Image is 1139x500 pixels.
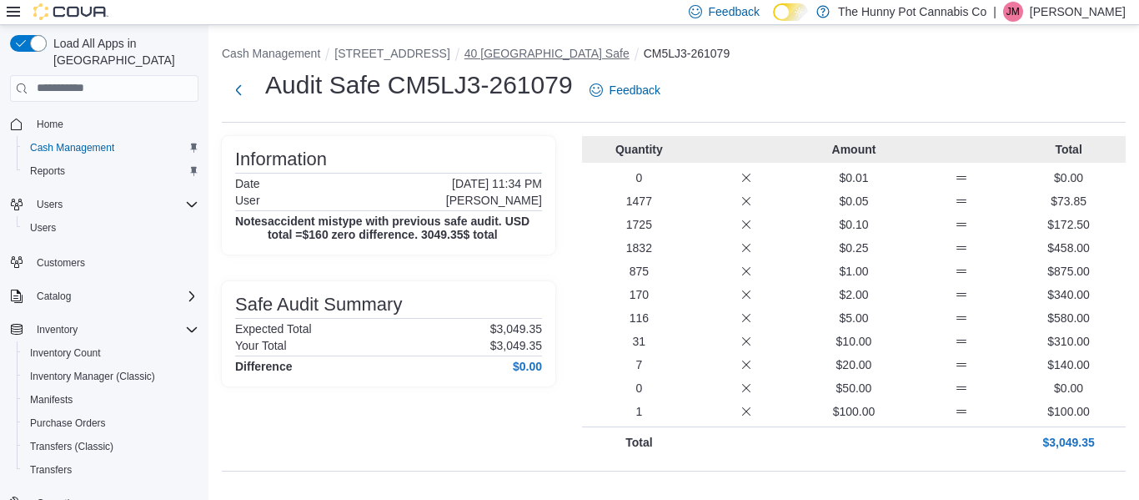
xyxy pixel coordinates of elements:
button: Inventory Count [17,341,205,365]
p: $580.00 [1018,310,1119,326]
p: $3,049.35 [490,322,542,336]
p: [PERSON_NAME] [1030,2,1126,22]
span: Inventory Manager (Classic) [23,366,198,386]
span: Feedback [610,82,660,98]
p: $20.00 [804,356,905,373]
p: $0.01 [804,169,905,186]
p: 875 [589,263,690,280]
span: Catalog [37,290,71,303]
h3: Information [235,149,327,169]
span: Manifests [30,393,73,407]
button: 40 [GEOGRAPHIC_DATA] Safe [464,47,630,60]
h6: Your Total [235,339,287,352]
p: 1832 [589,240,690,256]
p: [PERSON_NAME] [446,194,542,207]
span: Users [30,221,56,235]
p: 116 [589,310,690,326]
p: [DATE] 11:34 PM [452,177,542,190]
a: Home [30,114,70,134]
a: Transfers (Classic) [23,437,120,457]
span: Purchase Orders [30,417,106,430]
p: Quantity [589,141,690,158]
button: Next [222,73,255,107]
div: Jesse McGean [1003,2,1023,22]
a: Manifests [23,390,79,410]
span: Inventory Count [23,343,198,363]
p: $100.00 [804,403,905,420]
button: Customers [3,250,205,274]
span: Transfers (Classic) [23,437,198,457]
button: Inventory [30,320,84,340]
span: Inventory Manager (Classic) [30,370,155,383]
p: $10.00 [804,333,905,350]
button: Users [3,193,205,216]
p: $340.00 [1018,286,1119,303]
p: $0.25 [804,240,905,256]
p: $2.00 [804,286,905,303]
span: Inventory [30,320,198,340]
button: [STREET_ADDRESS] [334,47,449,60]
a: Reports [23,161,72,181]
p: $3,049.35 [490,339,542,352]
span: Users [30,194,198,215]
p: $0.10 [804,216,905,233]
span: Customers [30,251,198,272]
span: Transfers [30,463,72,477]
p: $0.00 [1018,380,1119,396]
button: Inventory Manager (Classic) [17,365,205,388]
span: Dark Mode [773,21,774,22]
button: Home [3,112,205,136]
a: Customers [30,253,92,273]
button: CM5LJ3-261079 [644,47,730,60]
button: Transfers [17,458,205,482]
span: Load All Apps in [GEOGRAPHIC_DATA] [47,35,198,68]
span: Customers [37,256,85,270]
p: $73.85 [1018,193,1119,210]
img: Cova [33,3,108,20]
h6: User [235,194,260,207]
button: Inventory [3,318,205,341]
span: Home [37,118,63,131]
button: Catalog [30,286,78,306]
span: Home [30,114,198,134]
h3: Safe Audit Summary [235,295,402,315]
p: 1477 [589,193,690,210]
span: Users [23,218,198,238]
a: Purchase Orders [23,413,113,433]
p: $140.00 [1018,356,1119,373]
span: Reports [23,161,198,181]
p: $172.50 [1018,216,1119,233]
span: Transfers (Classic) [30,440,113,453]
span: Purchase Orders [23,413,198,433]
button: Transfers (Classic) [17,435,205,458]
p: 0 [589,380,690,396]
button: Catalog [3,285,205,308]
p: $5.00 [804,310,905,326]
p: 1725 [589,216,690,233]
p: $50.00 [804,380,905,396]
p: | [993,2,996,22]
h4: Difference [235,360,292,373]
p: $458.00 [1018,240,1119,256]
a: Transfers [23,460,78,480]
p: 7 [589,356,690,373]
span: Cash Management [23,138,198,158]
p: $875.00 [1018,263,1119,280]
p: $0.00 [1018,169,1119,186]
span: Inventory Count [30,346,101,360]
span: Users [37,198,63,211]
span: Feedback [709,3,760,20]
h4: Notes [235,215,268,241]
p: 31 [589,333,690,350]
p: $3,049.35 [1018,434,1119,451]
button: Purchase Orders [17,412,205,435]
nav: An example of EuiBreadcrumbs [222,45,1126,65]
span: Catalog [30,286,198,306]
span: Transfers [23,460,198,480]
a: Inventory Manager (Classic) [23,366,162,386]
p: $1.00 [804,263,905,280]
input: Dark Mode [773,3,808,21]
button: Reports [17,159,205,183]
span: Cash Management [30,141,114,154]
p: $100.00 [1018,403,1119,420]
